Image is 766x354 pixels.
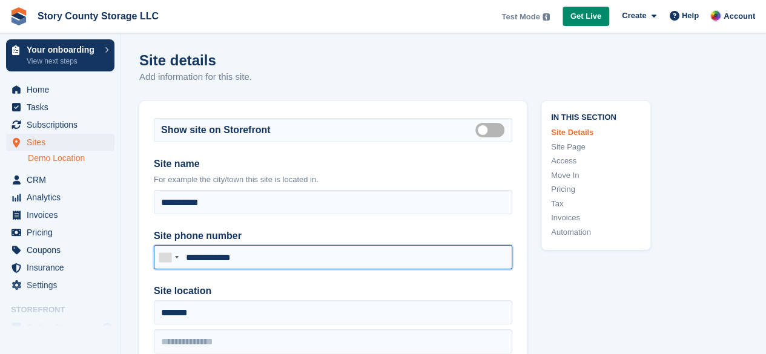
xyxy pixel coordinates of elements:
[551,198,641,210] a: Tax
[6,81,114,98] a: menu
[6,189,114,206] a: menu
[724,10,755,22] span: Account
[682,10,699,22] span: Help
[551,183,641,195] a: Pricing
[6,171,114,188] a: menu
[10,7,28,25] img: stora-icon-8386f47178a22dfd0bd8f6a31ec36ba5ce8667c1dd55bd0f319d3a0aa187defe.svg
[6,39,114,71] a: Your onboarding View next steps
[551,226,641,238] a: Automation
[551,126,641,139] a: Site Details
[154,157,512,171] label: Site name
[33,6,163,26] a: Story County Storage LLC
[551,111,641,122] span: In this section
[551,155,641,167] a: Access
[6,206,114,223] a: menu
[551,169,641,182] a: Move In
[27,99,99,116] span: Tasks
[27,259,99,276] span: Insurance
[710,10,722,22] img: Leah Hattan
[27,319,99,336] span: Online Store
[6,134,114,151] a: menu
[11,304,121,316] span: Storefront
[551,141,641,153] a: Site Page
[563,7,609,27] a: Get Live
[154,229,512,243] label: Site phone number
[27,277,99,293] span: Settings
[27,189,99,206] span: Analytics
[100,320,114,335] a: Preview store
[6,116,114,133] a: menu
[6,241,114,258] a: menu
[6,277,114,293] a: menu
[27,116,99,133] span: Subscriptions
[28,152,114,164] a: Demo Location
[6,319,114,336] a: menu
[27,56,99,67] p: View next steps
[570,10,601,22] span: Get Live
[154,174,512,186] p: For example the city/town this site is located in.
[6,224,114,241] a: menu
[6,99,114,116] a: menu
[161,123,270,137] label: Show site on Storefront
[154,284,512,298] label: Site location
[551,212,641,224] a: Invoices
[139,52,252,68] h1: Site details
[543,13,550,21] img: icon-info-grey-7440780725fd019a000dd9b08b2336e03edf1995a4989e88bcd33f0948082b44.svg
[501,11,540,23] span: Test Mode
[475,129,509,131] label: Is public
[6,259,114,276] a: menu
[27,45,99,54] p: Your onboarding
[27,224,99,241] span: Pricing
[27,241,99,258] span: Coupons
[27,206,99,223] span: Invoices
[27,134,99,151] span: Sites
[622,10,646,22] span: Create
[27,81,99,98] span: Home
[27,171,99,188] span: CRM
[139,70,252,84] p: Add information for this site.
